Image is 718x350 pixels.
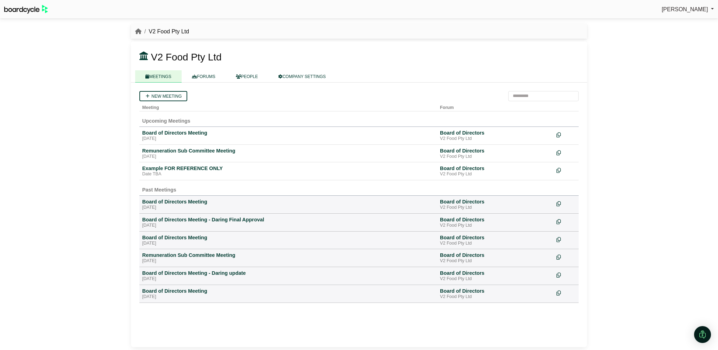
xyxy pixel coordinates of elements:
[440,199,551,205] div: Board of Directors
[142,148,434,160] a: Remuneration Sub Committee Meeting [DATE]
[142,171,434,177] div: Date TBA
[151,52,222,63] span: V2 Food Pty Ltd
[142,258,434,264] div: [DATE]
[440,241,551,246] div: V2 Food Pty Ltd
[556,130,576,139] div: Make a copy
[440,154,551,160] div: V2 Food Pty Ltd
[142,294,434,300] div: [DATE]
[142,136,434,142] div: [DATE]
[440,216,551,223] div: Board of Directors
[142,205,434,210] div: [DATE]
[142,288,434,300] a: Board of Directors Meeting [DATE]
[440,130,551,136] div: Board of Directors
[142,154,434,160] div: [DATE]
[440,148,551,160] a: Board of Directors V2 Food Pty Ltd
[135,70,182,83] a: MEETINGS
[139,111,579,127] td: Upcoming Meetings
[440,199,551,210] a: Board of Directors V2 Food Pty Ltd
[142,234,434,246] a: Board of Directors Meeting [DATE]
[440,252,551,258] div: Board of Directors
[142,288,434,294] div: Board of Directors Meeting
[440,165,551,171] div: Board of Directors
[440,288,551,294] div: Board of Directors
[440,234,551,246] a: Board of Directors V2 Food Pty Ltd
[142,165,434,177] a: Example FOR REFERENCE ONLY Date TBA
[182,70,226,83] a: FORUMS
[440,205,551,210] div: V2 Food Pty Ltd
[556,234,576,244] div: Make a copy
[440,171,551,177] div: V2 Food Pty Ltd
[440,276,551,282] div: V2 Food Pty Ltd
[662,6,708,12] span: [PERSON_NAME]
[141,27,189,36] li: V2 Food Pty Ltd
[142,241,434,246] div: [DATE]
[142,223,434,228] div: [DATE]
[139,101,437,111] th: Meeting
[226,70,268,83] a: PEOPLE
[142,165,434,171] div: Example FOR REFERENCE ONLY
[440,288,551,300] a: Board of Directors V2 Food Pty Ltd
[142,270,434,282] a: Board of Directors Meeting - Daring update [DATE]
[440,136,551,142] div: V2 Food Pty Ltd
[440,294,551,300] div: V2 Food Pty Ltd
[139,91,187,101] a: New meeting
[142,216,434,228] a: Board of Directors Meeting - Daring Final Approval [DATE]
[440,165,551,177] a: Board of Directors V2 Food Pty Ltd
[142,148,434,154] div: Remuneration Sub Committee Meeting
[135,27,189,36] nav: breadcrumb
[437,101,554,111] th: Forum
[440,148,551,154] div: Board of Directors
[142,130,434,142] a: Board of Directors Meeting [DATE]
[556,270,576,279] div: Make a copy
[142,252,434,258] div: Remuneration Sub Committee Meeting
[4,5,48,14] img: BoardcycleBlackGreen-aaafeed430059cb809a45853b8cf6d952af9d84e6e89e1f1685b34bfd5cb7d64.svg
[440,252,551,264] a: Board of Directors V2 Food Pty Ltd
[662,5,714,14] a: [PERSON_NAME]
[440,234,551,241] div: Board of Directors
[142,216,434,223] div: Board of Directors Meeting - Daring Final Approval
[694,326,711,343] div: Open Intercom Messenger
[440,270,551,282] a: Board of Directors V2 Food Pty Ltd
[142,276,434,282] div: [DATE]
[142,130,434,136] div: Board of Directors Meeting
[142,270,434,276] div: Board of Directors Meeting - Daring update
[556,216,576,226] div: Make a copy
[556,252,576,261] div: Make a copy
[440,223,551,228] div: V2 Food Pty Ltd
[440,270,551,276] div: Board of Directors
[142,199,434,205] div: Board of Directors Meeting
[556,199,576,208] div: Make a copy
[142,234,434,241] div: Board of Directors Meeting
[440,258,551,264] div: V2 Food Pty Ltd
[556,288,576,297] div: Make a copy
[556,148,576,157] div: Make a copy
[142,199,434,210] a: Board of Directors Meeting [DATE]
[268,70,336,83] a: COMPANY SETTINGS
[440,216,551,228] a: Board of Directors V2 Food Pty Ltd
[142,252,434,264] a: Remuneration Sub Committee Meeting [DATE]
[139,180,579,196] td: Past Meetings
[440,130,551,142] a: Board of Directors V2 Food Pty Ltd
[556,165,576,175] div: Make a copy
